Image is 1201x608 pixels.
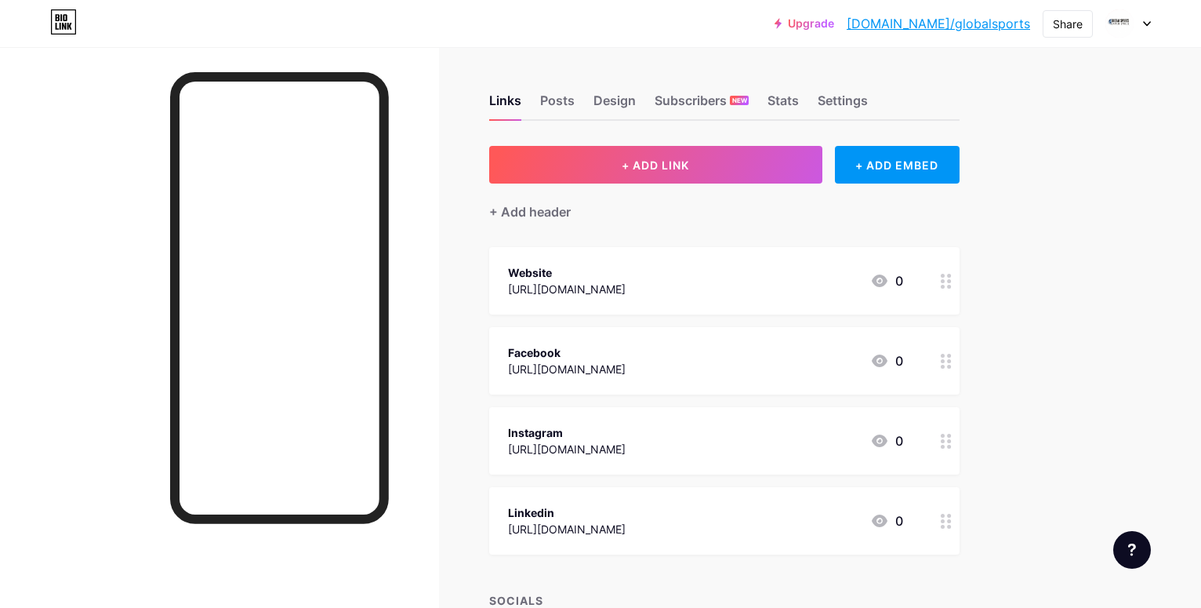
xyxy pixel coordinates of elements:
[489,202,571,221] div: + Add header
[489,91,521,119] div: Links
[508,424,626,441] div: Instagram
[870,351,903,370] div: 0
[508,344,626,361] div: Facebook
[1105,9,1134,38] img: globalsports
[540,91,575,119] div: Posts
[870,271,903,290] div: 0
[775,17,834,30] a: Upgrade
[508,521,626,537] div: [URL][DOMAIN_NAME]
[508,281,626,297] div: [URL][DOMAIN_NAME]
[508,361,626,377] div: [URL][DOMAIN_NAME]
[847,14,1030,33] a: [DOMAIN_NAME]/globalsports
[489,146,822,184] button: + ADD LINK
[508,264,626,281] div: Website
[870,431,903,450] div: 0
[818,91,868,119] div: Settings
[655,91,749,119] div: Subscribers
[622,158,689,172] span: + ADD LINK
[508,504,626,521] div: Linkedin
[508,441,626,457] div: [URL][DOMAIN_NAME]
[835,146,960,184] div: + ADD EMBED
[767,91,799,119] div: Stats
[1053,16,1083,32] div: Share
[732,96,747,105] span: NEW
[593,91,636,119] div: Design
[870,512,903,530] div: 0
